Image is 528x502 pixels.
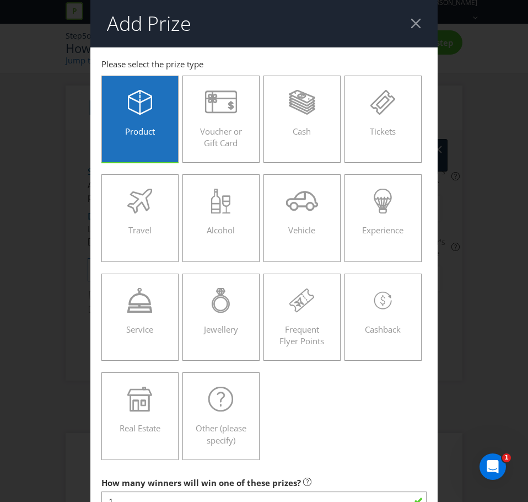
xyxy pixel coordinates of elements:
[107,13,191,35] h2: Add Prize
[362,225,403,236] span: Experience
[101,58,203,70] span: Please select the prize type
[207,225,235,236] span: Alcohol
[479,453,506,480] iframe: Intercom live chat
[288,225,315,236] span: Vehicle
[101,477,301,488] span: How many winners will win one of these prizes?
[293,126,311,137] span: Cash
[365,324,401,335] span: Cashback
[502,453,511,462] span: 1
[279,324,324,346] span: Frequent Flyer Points
[125,126,155,137] span: Product
[204,324,238,335] span: Jewellery
[370,126,396,137] span: Tickets
[196,423,246,445] span: Other (please specify)
[128,225,152,236] span: Travel
[200,126,242,148] span: Voucher or Gift Card
[126,324,153,335] span: Service
[120,423,160,434] span: Real Estate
